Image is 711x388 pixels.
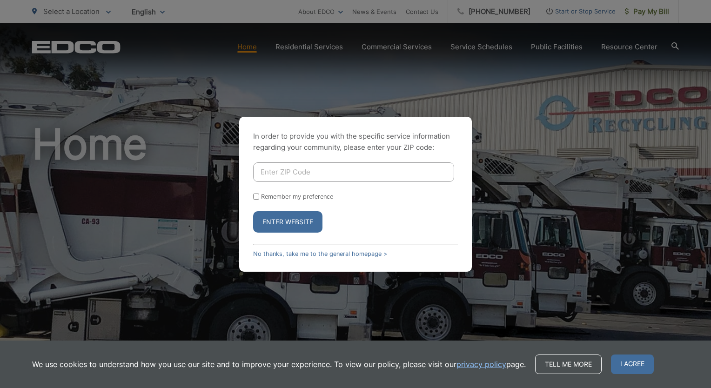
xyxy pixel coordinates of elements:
p: We use cookies to understand how you use our site and to improve your experience. To view our pol... [32,359,526,370]
button: Enter Website [253,211,322,233]
input: Enter ZIP Code [253,162,454,182]
a: Tell me more [535,355,602,374]
label: Remember my preference [261,193,333,200]
p: In order to provide you with the specific service information regarding your community, please en... [253,131,458,153]
span: I agree [611,355,654,374]
a: privacy policy [456,359,506,370]
a: No thanks, take me to the general homepage > [253,250,387,257]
